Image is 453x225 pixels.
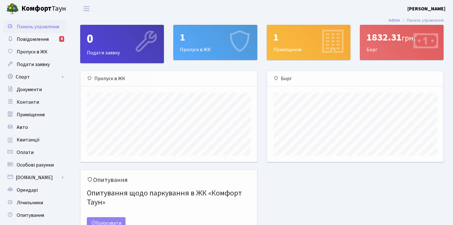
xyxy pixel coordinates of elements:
[3,134,66,146] a: Квитанції
[173,25,257,60] a: 1Пропуск в ЖК
[267,25,350,60] div: Приміщення
[3,96,66,108] a: Контакти
[81,71,257,86] div: Пропуск в ЖК
[3,33,66,46] a: Повідомлення6
[3,121,66,134] a: Авто
[402,33,415,44] span: грн.
[174,25,257,60] div: Пропуск в ЖК
[407,5,445,12] b: [PERSON_NAME]
[17,111,45,118] span: Приміщення
[17,149,34,156] span: Оплати
[17,86,42,93] span: Документи
[80,25,164,63] a: 0Подати заявку
[79,3,94,14] button: Переключити навігацію
[3,196,66,209] a: Лічильники
[87,31,157,47] div: 0
[3,20,66,33] a: Панель управління
[400,17,444,24] li: Панель управління
[273,31,344,43] div: 1
[21,3,66,14] span: Таун
[389,17,400,24] a: Admin
[17,23,59,30] span: Панель управління
[81,25,164,63] div: Подати заявку
[17,199,43,206] span: Лічильники
[3,58,66,71] a: Подати заявку
[366,31,437,43] div: 1832.31
[379,14,453,27] nav: breadcrumb
[17,48,48,55] span: Пропуск в ЖК
[3,83,66,96] a: Документи
[3,108,66,121] a: Приміщення
[6,3,19,15] img: logo.png
[17,212,44,219] span: Опитування
[3,184,66,196] a: Орендарі
[267,25,350,60] a: 1Приміщення
[180,31,250,43] div: 1
[17,61,50,68] span: Подати заявку
[3,209,66,222] a: Опитування
[17,99,39,106] span: Контакти
[3,46,66,58] a: Пропуск в ЖК
[3,159,66,171] a: Особові рахунки
[17,36,49,43] span: Повідомлення
[17,162,54,168] span: Особові рахунки
[87,176,251,184] h5: Опитування
[407,5,445,13] a: [PERSON_NAME]
[87,186,251,210] h4: Опитування щодо паркування в ЖК «Комфорт Таун»
[59,36,64,42] div: 6
[17,187,38,194] span: Орендарі
[360,25,443,60] div: Борг
[3,71,66,83] a: Спорт
[17,124,28,131] span: Авто
[21,3,52,14] b: Комфорт
[3,171,66,184] a: [DOMAIN_NAME]
[17,136,40,143] span: Квитанції
[267,71,444,86] div: Борг
[3,146,66,159] a: Оплати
